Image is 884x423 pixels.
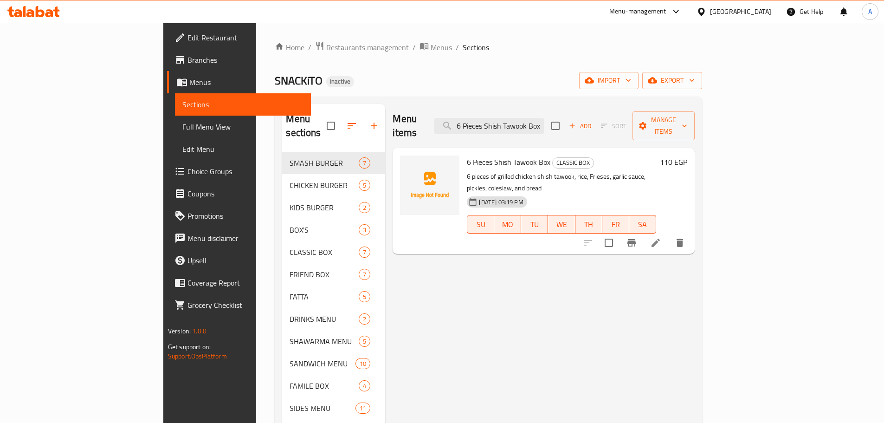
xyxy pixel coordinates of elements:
[167,182,311,205] a: Coupons
[359,247,370,258] div: items
[413,42,416,53] li: /
[282,352,385,375] div: SANDWICH MENU10
[282,152,385,174] div: SMASH BURGER7
[187,299,303,311] span: Grocery Checklist
[182,143,303,155] span: Edit Menu
[521,215,548,234] button: TU
[282,241,385,263] div: CLASSIC BOX7
[326,42,409,53] span: Restaurants management
[290,336,359,347] span: SHAWARMA MENU
[167,294,311,316] a: Grocery Checklist
[168,325,191,337] span: Version:
[290,313,359,325] span: DRINKS MENU
[290,247,359,258] div: CLASSIC BOX
[467,171,656,194] p: 6 pieces of grilled chicken shish tawook, rice, Frieses, garlic sauce, pickles, coleslaw, and bread
[167,272,311,294] a: Coverage Report
[187,210,303,221] span: Promotions
[475,198,527,207] span: [DATE] 03:19 PM
[467,155,550,169] span: 6 Pieces Shish Tawook Box
[359,180,370,191] div: items
[282,174,385,196] div: CHICKEN BURGER5
[359,336,370,347] div: items
[494,215,521,234] button: MO
[290,358,355,369] span: SANDWICH MENU
[167,227,311,249] a: Menu disclaimer
[187,54,303,65] span: Branches
[168,341,211,353] span: Get support on:
[359,202,370,213] div: items
[710,7,771,17] div: [GEOGRAPHIC_DATA]
[548,215,575,234] button: WE
[355,403,370,414] div: items
[609,6,666,17] div: Menu-management
[290,224,359,235] span: BOX'S
[359,224,370,235] div: items
[642,72,702,89] button: export
[290,202,359,213] span: KIDS BURGER
[359,181,370,190] span: 5
[359,203,370,212] span: 2
[431,42,452,53] span: Menus
[167,160,311,182] a: Choice Groups
[587,75,631,86] span: import
[606,218,626,231] span: FR
[167,205,311,227] a: Promotions
[187,233,303,244] span: Menu disclaimer
[290,403,355,414] span: SIDES MENU
[189,77,303,88] span: Menus
[290,157,359,169] span: SMASH BURGER
[359,248,370,257] span: 7
[282,330,385,352] div: SHAWARMA MENU5
[633,218,652,231] span: SA
[359,315,370,324] span: 2
[175,138,311,160] a: Edit Menu
[660,156,687,169] h6: 110 EGP
[167,71,311,93] a: Menus
[326,78,354,85] span: Inactive
[434,118,544,134] input: search
[282,196,385,219] div: KIDS BURGER2
[168,350,227,362] a: Support.OpsPlatform
[359,380,370,391] div: items
[359,337,370,346] span: 5
[359,159,370,168] span: 7
[193,325,207,337] span: 1.0.0
[595,119,632,133] span: Select section first
[868,7,872,17] span: A
[579,72,639,89] button: import
[669,232,691,254] button: delete
[315,41,409,53] a: Restaurants management
[182,99,303,110] span: Sections
[632,111,695,140] button: Manage items
[282,397,385,419] div: SIDES MENU11
[463,42,489,53] span: Sections
[187,188,303,199] span: Coupons
[290,380,359,391] span: FAMILE BOX
[359,269,370,280] div: items
[175,93,311,116] a: Sections
[568,121,593,131] span: Add
[471,218,490,231] span: SU
[282,308,385,330] div: DRINKS MENU2
[290,291,359,302] span: FATTA
[553,157,594,168] span: CLASSIC BOX
[546,116,565,136] span: Select section
[290,180,359,191] span: CHICKEN BURGER
[187,277,303,288] span: Coverage Report
[620,232,643,254] button: Branch-specific-item
[565,119,595,133] button: Add
[282,286,385,308] div: FATTA5
[187,32,303,43] span: Edit Restaurant
[602,215,629,234] button: FR
[552,157,594,169] div: CLASSIC BOX
[393,112,423,140] h2: Menu items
